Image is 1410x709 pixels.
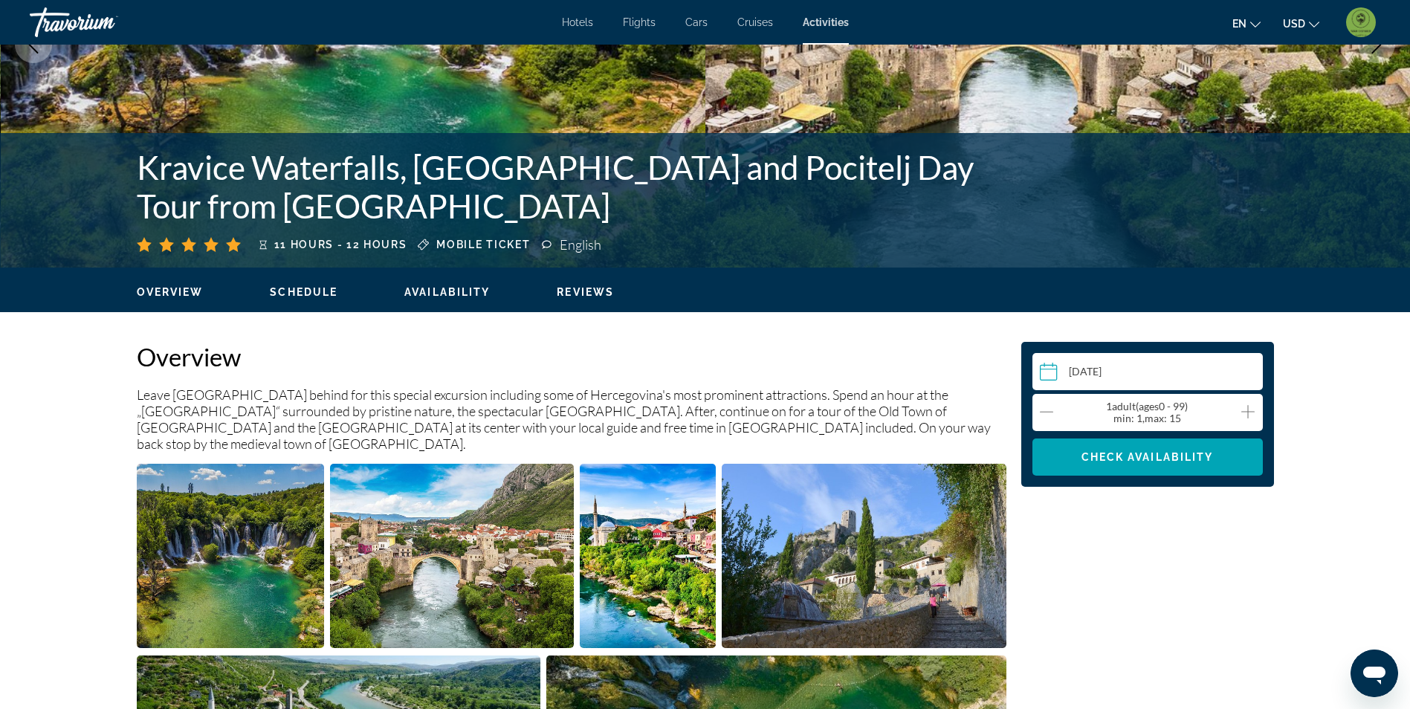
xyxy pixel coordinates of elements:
[270,286,337,298] span: Schedule
[30,3,178,42] a: Travorium
[404,286,490,298] span: Availability
[722,463,1006,649] button: Open full-screen image slider
[15,26,52,63] button: Previous image
[1358,26,1395,63] button: Next image
[1032,438,1263,476] button: Check Availability
[270,285,337,299] button: Schedule
[330,463,574,649] button: Open full-screen image slider
[137,463,325,649] button: Open full-screen image slider
[1136,400,1188,412] span: ( 0 - 99)
[623,16,656,28] a: Flights
[137,286,204,298] span: Overview
[1113,412,1131,424] span: min
[274,239,407,250] span: 11 hours - 12 hours
[557,285,614,299] button: Reviews
[803,16,849,28] a: Activities
[404,285,490,299] button: Availability
[737,16,773,28] a: Cruises
[1351,650,1398,697] iframe: Button to launch messaging window
[1112,400,1136,412] span: Adult
[436,239,530,250] span: Mobile ticket
[1346,7,1376,37] img: User image
[1145,412,1164,424] span: max
[1342,7,1380,38] button: User Menu
[1232,18,1246,30] span: en
[557,286,614,298] span: Reviews
[1283,13,1319,34] button: Change currency
[1232,13,1261,34] button: Change language
[560,236,605,253] div: English
[1283,18,1305,30] span: USD
[1106,400,1188,412] span: 1
[1081,451,1214,463] span: Check Availability
[137,285,204,299] button: Overview
[137,386,1006,452] p: Leave [GEOGRAPHIC_DATA] behind for this special excursion including some of Hercegovina's most pr...
[1032,394,1263,431] button: Travelers: 1 adult, 0 children
[137,148,1036,225] h1: Kravice Waterfalls, [GEOGRAPHIC_DATA] and Pocitelj Day Tour from [GEOGRAPHIC_DATA]
[580,463,716,649] button: Open full-screen image slider
[562,16,593,28] a: Hotels
[1241,402,1255,424] button: Increment adults
[1040,402,1053,424] button: Decrement adults
[1139,400,1159,412] span: ages
[137,342,1006,372] h2: Overview
[685,16,708,28] a: Cars
[1106,412,1188,424] div: : 1, : 15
